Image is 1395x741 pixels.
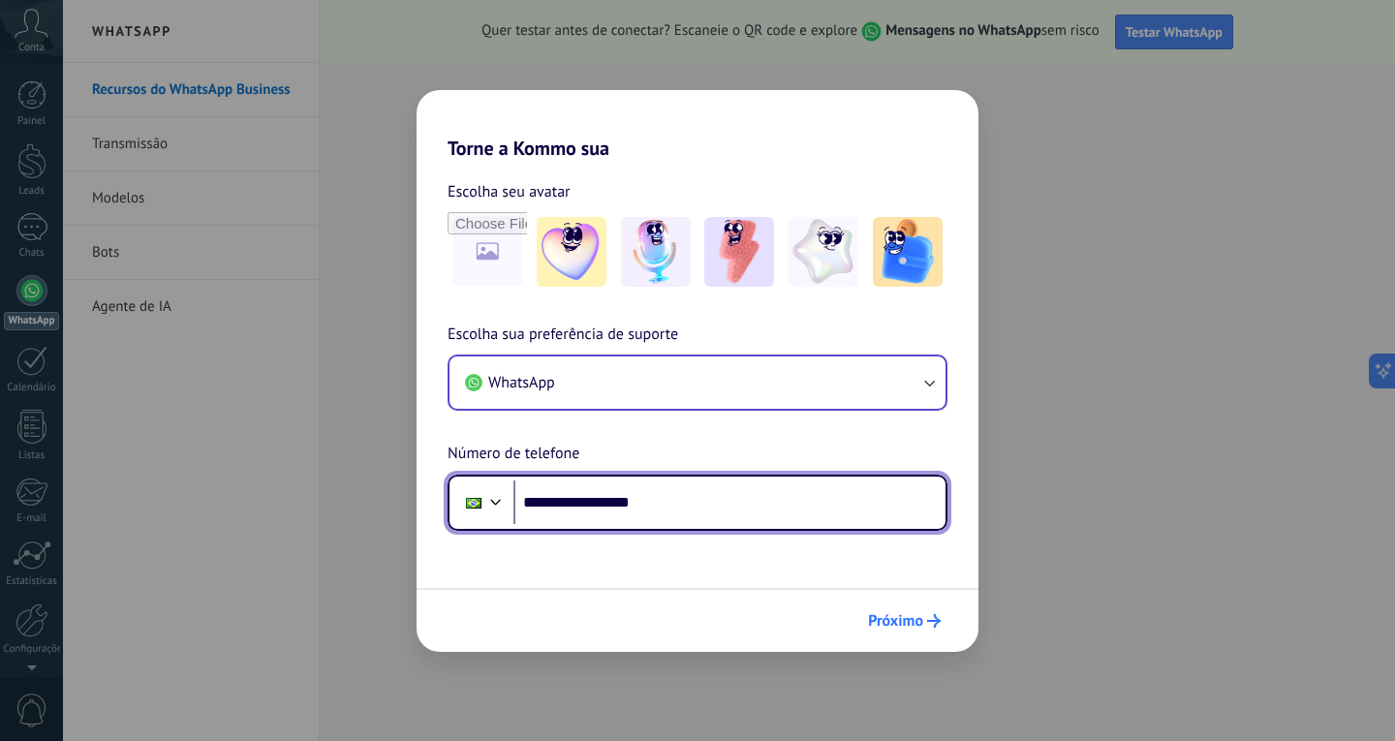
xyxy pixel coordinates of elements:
img: -5.jpeg [873,217,943,287]
span: Escolha seu avatar [448,179,571,204]
img: -3.jpeg [704,217,774,287]
span: Próximo [868,614,923,628]
div: Brazil: + 55 [455,482,492,523]
img: -4.jpeg [789,217,858,287]
img: -1.jpeg [537,217,606,287]
button: WhatsApp [449,356,945,409]
span: WhatsApp [488,373,555,392]
h2: Torne a Kommo sua [417,90,978,160]
span: Escolha sua preferência de suporte [448,323,678,348]
button: Próximo [859,604,949,637]
img: -2.jpeg [621,217,691,287]
span: Número de telefone [448,442,579,467]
